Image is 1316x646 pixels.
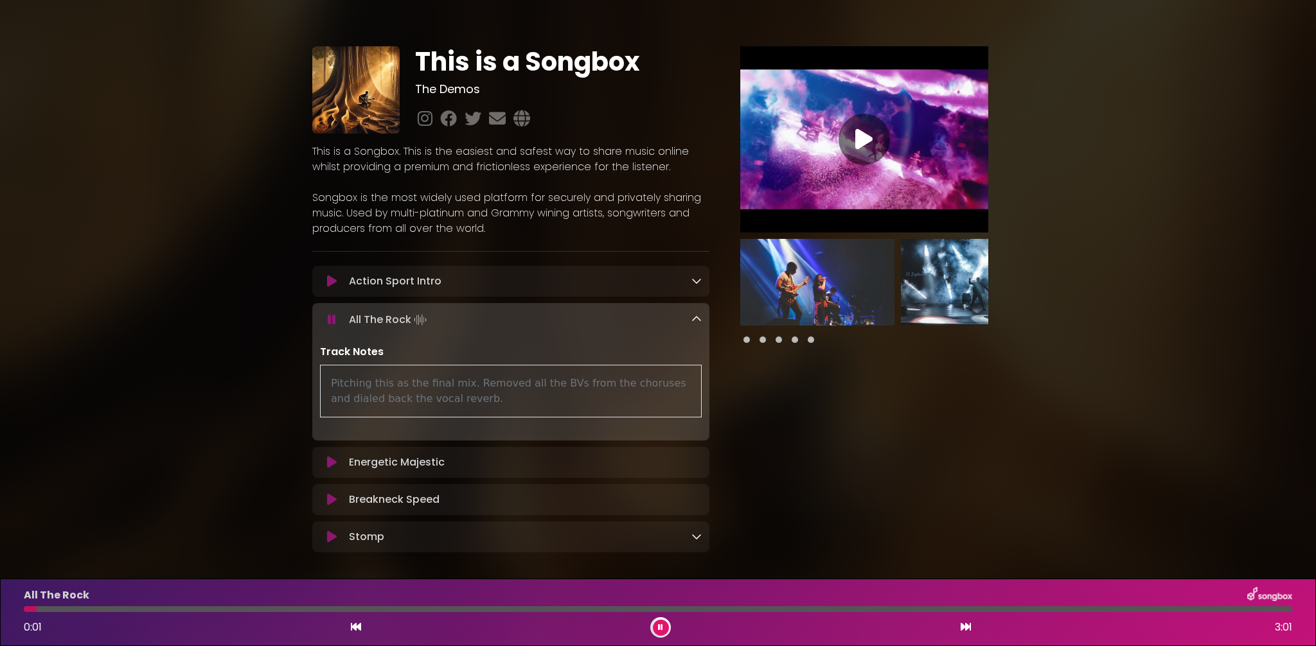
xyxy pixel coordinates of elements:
p: Songbox is the most widely used platform for securely and privately sharing music. Used by multi-... [312,190,709,236]
div: Pitching this as the final mix. Removed all the BVs from the choruses and dialed back the vocal r... [320,365,702,417]
img: songbox-logo-white.png [1247,587,1292,604]
img: Video Thumbnail [740,46,988,232]
p: Stomp [349,529,384,545]
h1: This is a Songbox [415,46,709,77]
p: This is a Songbox. This is the easiest and safest way to share music online whilst providing a pr... [312,144,709,175]
img: aCQhYPbzQtmD8pIHw81E [312,46,400,134]
p: Action Sport Intro [349,274,441,289]
img: waveform4.gif [411,311,429,329]
p: Breakneck Speed [349,492,440,507]
p: Energetic Majestic [349,455,445,470]
p: Track Notes [320,344,702,360]
h3: The Demos [415,82,709,96]
p: All The Rock [24,588,89,603]
img: VGKDuGESIqn1OmxWBYqA [740,239,894,326]
img: 5SBxY6KGTbm7tdT8d3UB [901,239,1055,326]
p: All The Rock [349,311,429,329]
